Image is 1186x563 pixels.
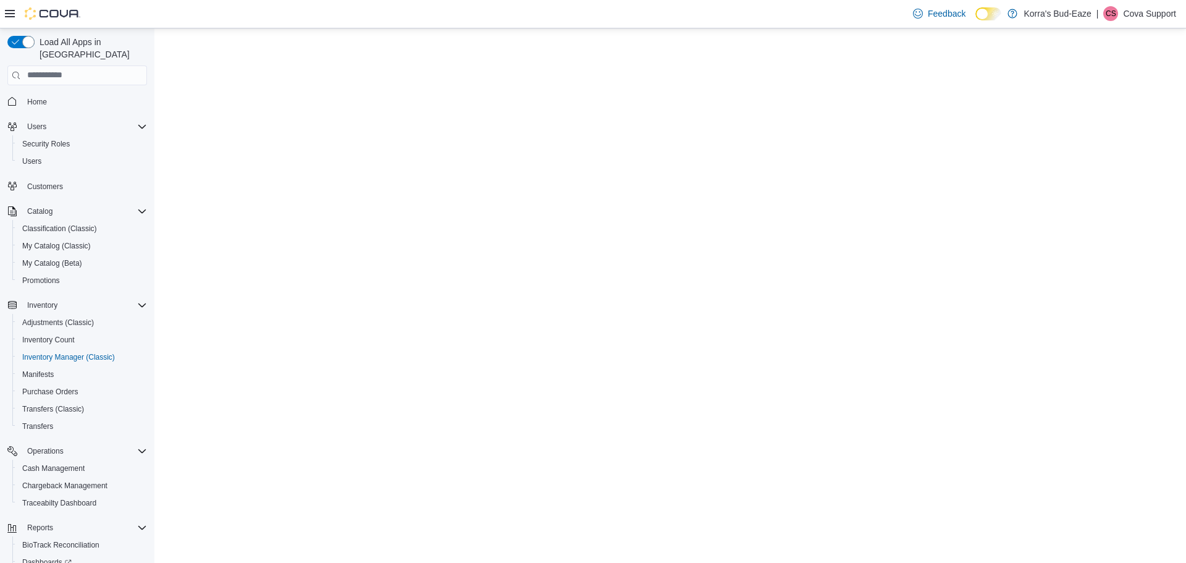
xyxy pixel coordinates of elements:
[12,383,152,400] button: Purchase Orders
[17,384,147,399] span: Purchase Orders
[27,446,64,456] span: Operations
[35,36,147,61] span: Load All Apps in [GEOGRAPHIC_DATA]
[22,119,147,134] span: Users
[17,496,147,510] span: Traceabilty Dashboard
[22,421,53,431] span: Transfers
[12,366,152,383] button: Manifests
[17,461,90,476] a: Cash Management
[22,179,147,194] span: Customers
[17,496,101,510] a: Traceabilty Dashboard
[12,331,152,349] button: Inventory Count
[22,204,57,219] button: Catalog
[17,239,96,253] a: My Catalog (Classic)
[22,298,147,313] span: Inventory
[2,118,152,135] button: Users
[12,400,152,418] button: Transfers (Classic)
[17,384,83,399] a: Purchase Orders
[1096,6,1099,21] p: |
[12,153,152,170] button: Users
[22,370,54,379] span: Manifests
[17,137,147,151] span: Security Roles
[22,520,147,535] span: Reports
[25,7,80,20] img: Cova
[22,481,107,491] span: Chargeback Management
[17,256,87,271] a: My Catalog (Beta)
[975,7,1001,20] input: Dark Mode
[17,154,46,169] a: Users
[27,97,47,107] span: Home
[12,272,152,289] button: Promotions
[22,258,82,268] span: My Catalog (Beta)
[12,349,152,366] button: Inventory Manager (Classic)
[27,300,57,310] span: Inventory
[17,402,89,417] a: Transfers (Classic)
[2,297,152,314] button: Inventory
[12,494,152,512] button: Traceabilty Dashboard
[17,332,147,347] span: Inventory Count
[27,523,53,533] span: Reports
[12,237,152,255] button: My Catalog (Classic)
[17,350,120,365] a: Inventory Manager (Classic)
[17,419,58,434] a: Transfers
[17,273,147,288] span: Promotions
[22,498,96,508] span: Traceabilty Dashboard
[17,350,147,365] span: Inventory Manager (Classic)
[22,179,68,194] a: Customers
[2,442,152,460] button: Operations
[12,255,152,272] button: My Catalog (Beta)
[17,332,80,347] a: Inventory Count
[12,314,152,331] button: Adjustments (Classic)
[17,273,65,288] a: Promotions
[928,7,965,20] span: Feedback
[22,335,75,345] span: Inventory Count
[2,519,152,536] button: Reports
[22,444,69,459] button: Operations
[17,538,147,552] span: BioTrack Reconciliation
[12,536,152,554] button: BioTrack Reconciliation
[22,387,78,397] span: Purchase Orders
[22,444,147,459] span: Operations
[17,221,147,236] span: Classification (Classic)
[2,203,152,220] button: Catalog
[22,318,94,328] span: Adjustments (Classic)
[27,182,63,192] span: Customers
[17,419,147,434] span: Transfers
[17,478,112,493] a: Chargeback Management
[1123,6,1176,21] p: Cova Support
[2,93,152,111] button: Home
[17,221,102,236] a: Classification (Classic)
[12,460,152,477] button: Cash Management
[22,241,91,251] span: My Catalog (Classic)
[22,404,84,414] span: Transfers (Classic)
[17,461,147,476] span: Cash Management
[27,122,46,132] span: Users
[22,224,97,234] span: Classification (Classic)
[12,477,152,494] button: Chargeback Management
[12,135,152,153] button: Security Roles
[22,139,70,149] span: Security Roles
[27,206,53,216] span: Catalog
[22,540,99,550] span: BioTrack Reconciliation
[12,418,152,435] button: Transfers
[1103,6,1118,21] div: Cova Support
[17,402,147,417] span: Transfers (Classic)
[17,538,104,552] a: BioTrack Reconciliation
[17,154,147,169] span: Users
[17,137,75,151] a: Security Roles
[22,464,85,473] span: Cash Management
[17,256,147,271] span: My Catalog (Beta)
[22,204,147,219] span: Catalog
[22,276,60,286] span: Promotions
[22,298,62,313] button: Inventory
[17,367,147,382] span: Manifests
[22,95,52,109] a: Home
[908,1,970,26] a: Feedback
[12,220,152,237] button: Classification (Classic)
[17,315,99,330] a: Adjustments (Classic)
[17,315,147,330] span: Adjustments (Classic)
[22,94,147,109] span: Home
[17,367,59,382] a: Manifests
[17,239,147,253] span: My Catalog (Classic)
[22,156,41,166] span: Users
